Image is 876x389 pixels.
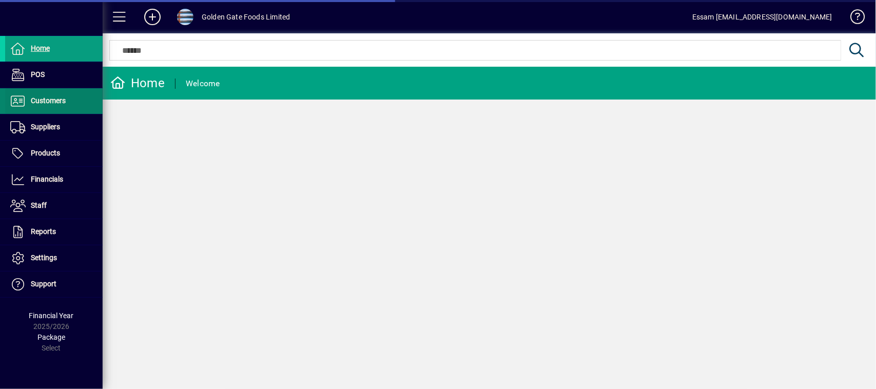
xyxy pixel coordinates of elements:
[31,175,63,183] span: Financials
[692,9,832,25] div: Essam [EMAIL_ADDRESS][DOMAIN_NAME]
[5,167,103,192] a: Financials
[5,62,103,88] a: POS
[5,219,103,245] a: Reports
[5,88,103,114] a: Customers
[186,75,220,92] div: Welcome
[31,96,66,105] span: Customers
[31,227,56,236] span: Reports
[29,312,74,320] span: Financial Year
[31,123,60,131] span: Suppliers
[169,8,202,26] button: Profile
[5,193,103,219] a: Staff
[5,114,103,140] a: Suppliers
[31,254,57,262] span: Settings
[5,245,103,271] a: Settings
[5,141,103,166] a: Products
[31,70,45,79] span: POS
[31,149,60,157] span: Products
[110,75,165,91] div: Home
[31,280,56,288] span: Support
[202,9,290,25] div: Golden Gate Foods Limited
[31,44,50,52] span: Home
[843,2,863,35] a: Knowledge Base
[136,8,169,26] button: Add
[31,201,47,209] span: Staff
[37,333,65,341] span: Package
[5,271,103,297] a: Support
